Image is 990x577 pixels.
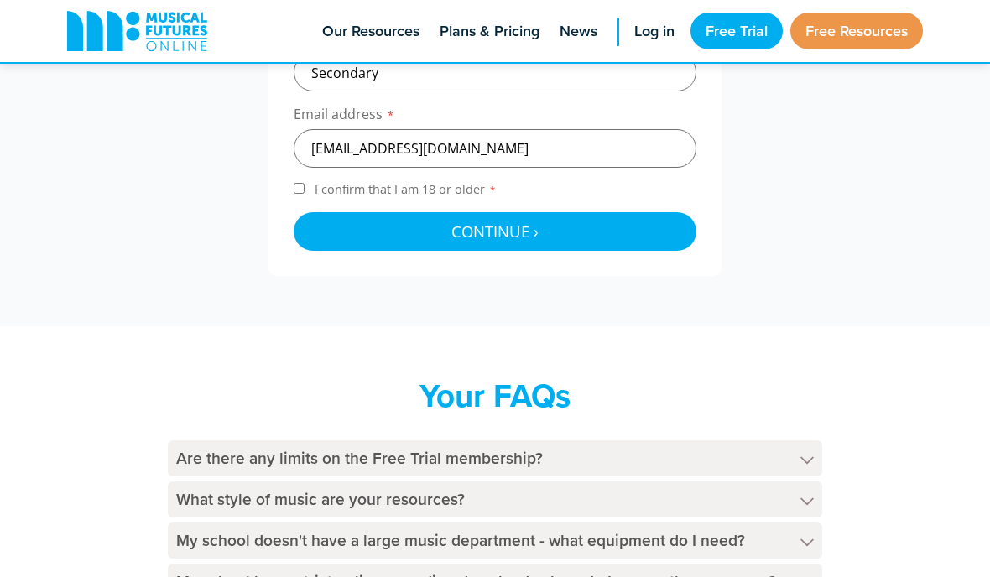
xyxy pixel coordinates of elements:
[690,13,783,49] a: Free Trial
[451,221,539,242] span: Continue ›
[311,181,500,197] span: I confirm that I am 18 or older
[440,20,539,43] span: Plans & Pricing
[634,20,675,43] span: Log in
[294,212,696,251] button: Continue ›
[322,20,419,43] span: Our Resources
[168,440,822,476] h4: Are there any limits on the Free Trial membership?
[294,105,696,129] label: Email address
[168,481,822,517] h4: What style of music are your resources?
[790,13,923,49] a: Free Resources
[168,522,822,559] h4: My school doesn't have a large music department - what equipment do I need?
[168,377,822,415] h2: Your FAQs
[294,183,305,194] input: I confirm that I am 18 or older*
[560,20,597,43] span: News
